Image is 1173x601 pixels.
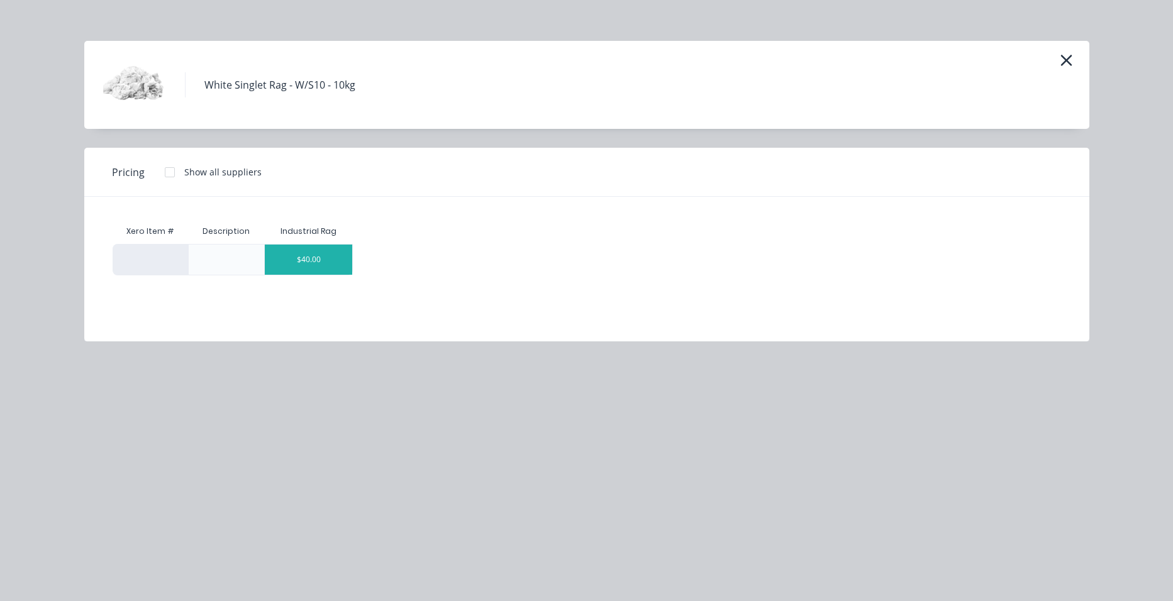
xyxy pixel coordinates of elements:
div: $40.00 [265,245,352,275]
div: Industrial Rag [281,226,336,237]
div: Show all suppliers [184,165,262,179]
div: Xero Item # [113,219,188,244]
span: Pricing [112,165,145,180]
div: White Singlet Rag - W/S10 - 10kg [204,77,355,92]
div: Description [192,216,260,247]
img: White Singlet Rag - W/S10 - 10kg [103,53,166,116]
